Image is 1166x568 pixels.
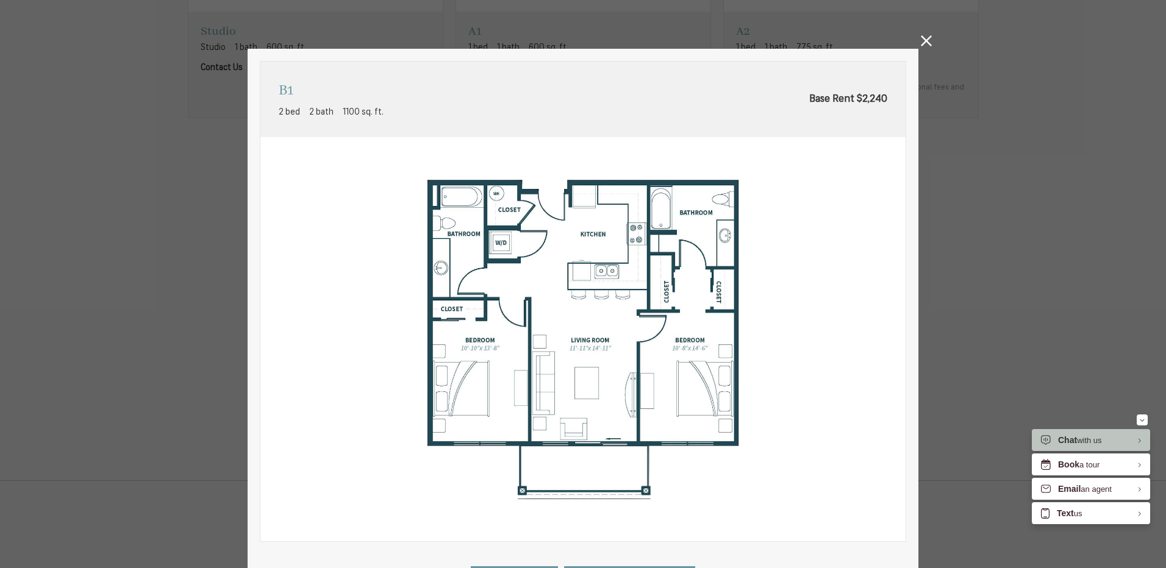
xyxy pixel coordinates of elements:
[309,106,334,119] span: 2 bath
[260,137,906,542] img: B1 - 2 bedroom floorplan layout with 2 bathrooms and 1100 square feet
[343,106,384,119] span: 1100 sq. ft.
[279,80,293,103] p: B1
[279,106,300,119] span: 2 bed
[809,91,887,107] span: Base Rent $2,240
